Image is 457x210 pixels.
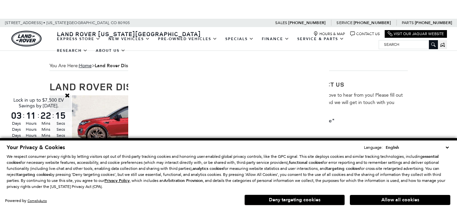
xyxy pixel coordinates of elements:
span: Days [10,132,23,138]
a: [PHONE_NUMBER] [354,20,391,25]
a: Specials [221,33,258,45]
a: New Vehicles [104,33,154,45]
a: Close [64,92,70,98]
a: Finance [258,33,293,45]
span: Secs [54,126,67,132]
span: Lock in up to $7,500 EV Savings by [DATE]. [13,97,64,109]
strong: functional cookies [289,160,322,165]
span: CO [111,19,117,27]
span: Mins [40,132,52,138]
p: We respect consumer privacy rights by letting visitors opt out of third-party tracking cookies an... [7,153,450,190]
a: Pre-Owned Vehicles [154,33,221,45]
span: : [52,110,54,120]
span: 11 [25,111,37,120]
span: Secs [54,132,67,138]
img: Land Rover [11,31,42,46]
span: Parts [402,20,414,25]
nav: Main Navigation [53,33,379,57]
span: [STREET_ADDRESS] • [5,19,46,27]
a: Hours & Map [313,31,345,36]
input: Search [379,40,438,48]
a: Research [53,45,92,57]
span: We would love to hear from you! Please fill out this form and we will get in touch with you shortly. [305,92,403,113]
span: Days [10,126,23,132]
a: Contact Us [350,31,380,36]
strong: analytics cookies [193,166,223,171]
a: EXPRESS STORE [53,33,104,45]
span: 80905 [118,19,130,27]
span: Hours [25,120,37,126]
a: Home [79,63,92,69]
span: > [79,63,169,69]
a: ComplyAuto [27,199,47,203]
div: Powered by [5,199,47,203]
strong: Land Rover Discovery Sport Lease [95,63,169,69]
a: [STREET_ADDRESS] • [US_STATE][GEOGRAPHIC_DATA], CO 80905 [5,20,130,25]
span: Mins [40,126,52,132]
img: blank image [128,33,329,167]
h3: Contact Us [305,81,408,88]
span: Land Rover [US_STATE][GEOGRAPHIC_DATA] [57,30,201,38]
a: Land Rover [US_STATE][GEOGRAPHIC_DATA] [53,30,205,38]
span: : [37,110,40,120]
strong: targeting cookies [17,172,50,177]
span: : [23,110,25,120]
span: You Are Here: [50,61,408,71]
span: 15 [54,111,67,120]
span: 03 [10,111,23,120]
a: About Us [92,45,130,57]
span: Your Privacy & Cookies [7,144,65,151]
span: 22 [40,111,52,120]
strong: targeting cookies [326,166,360,171]
a: land-rover [11,31,42,46]
span: Hours [25,126,37,132]
span: [US_STATE][GEOGRAPHIC_DATA], [47,19,110,27]
a: Privacy Policy [104,178,130,183]
strong: Arbitration Provision [164,178,203,183]
a: [PHONE_NUMBER] [415,20,452,25]
span: Days [10,120,23,126]
a: Service & Parts [293,33,348,45]
button: Deny targeting cookies [244,195,345,205]
div: Breadcrumbs [50,61,408,71]
span: Secs [54,120,67,126]
h1: Land Rover Discovery Sport Lease [50,81,285,92]
span: Mins [40,120,52,126]
span: Hours [25,132,37,138]
a: Visit Our Jaguar Website [388,31,444,36]
div: Language: [364,145,383,149]
select: Language Select [384,144,450,151]
button: Allow all cookies [350,195,450,205]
